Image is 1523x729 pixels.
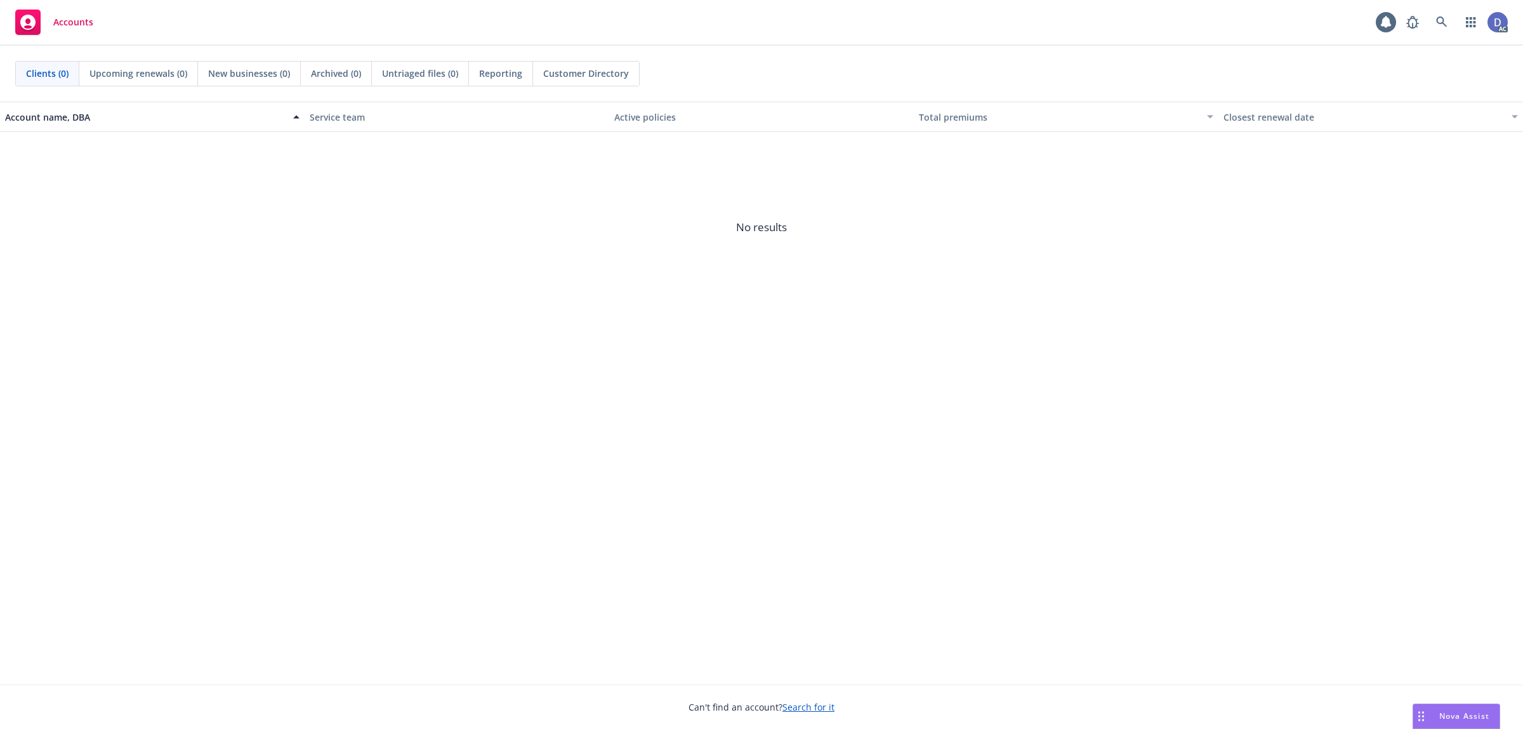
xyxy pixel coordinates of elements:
a: Search for it [782,701,834,713]
a: Report a Bug [1400,10,1425,35]
button: Total premiums [914,102,1218,132]
a: Accounts [10,4,98,40]
span: Reporting [479,67,522,80]
button: Active policies [609,102,914,132]
span: Untriaged files (0) [382,67,458,80]
button: Closest renewal date [1218,102,1523,132]
span: Nova Assist [1439,711,1489,721]
img: photo [1487,12,1508,32]
span: New businesses (0) [208,67,290,80]
div: Active policies [614,110,909,124]
span: Upcoming renewals (0) [89,67,187,80]
span: Accounts [53,17,93,27]
a: Switch app [1458,10,1484,35]
div: Drag to move [1413,704,1429,728]
button: Nova Assist [1413,704,1500,729]
button: Service team [305,102,609,132]
span: Can't find an account? [689,700,834,714]
a: Search [1429,10,1454,35]
div: Total premiums [919,110,1199,124]
span: Archived (0) [311,67,361,80]
div: Service team [310,110,604,124]
span: Clients (0) [26,67,69,80]
span: Customer Directory [543,67,629,80]
div: Account name, DBA [5,110,286,124]
div: Closest renewal date [1223,110,1504,124]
